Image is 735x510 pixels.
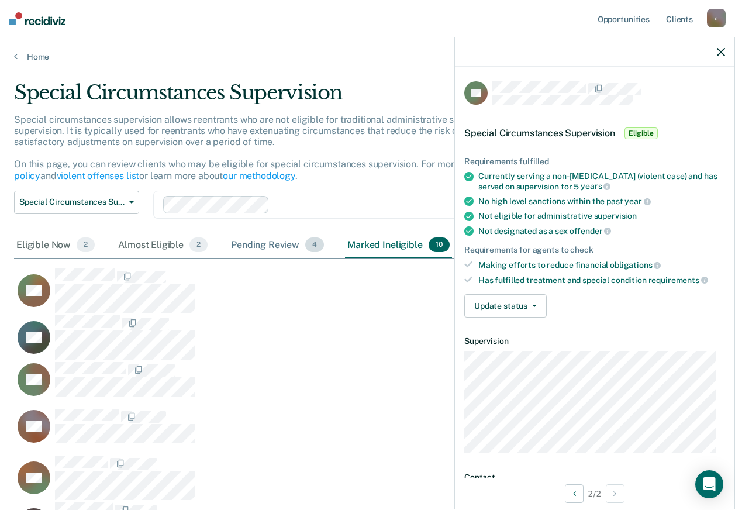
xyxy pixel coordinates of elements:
[610,260,661,270] span: obligations
[14,114,668,181] p: Special circumstances supervision allows reentrants who are not eligible for traditional administ...
[478,211,725,221] div: Not eligible for administrative
[14,455,633,502] div: CaseloadOpportunityCell-301HL
[14,361,633,408] div: CaseloadOpportunityCell-040FF
[594,211,637,220] span: supervision
[57,170,140,181] a: violent offenses list
[464,245,725,255] div: Requirements for agents to check
[77,237,95,253] span: 2
[581,181,610,191] span: years
[229,233,326,259] div: Pending Review
[189,237,208,253] span: 2
[345,233,451,259] div: Marked Ineligible
[455,478,734,509] div: 2 / 2
[570,226,612,236] span: offender
[455,115,734,152] div: Special Circumstances SupervisionEligible
[9,12,65,25] img: Recidiviz
[606,484,624,503] button: Next Opportunity
[223,170,295,181] a: our methodology
[478,196,725,206] div: No high level sanctions within the past
[116,233,210,259] div: Almost Eligible
[624,197,650,206] span: year
[14,158,668,181] a: supervision levels policy
[19,197,125,207] span: Special Circumstances Supervision
[14,315,633,361] div: CaseloadOpportunityCell-192DP
[14,268,633,315] div: CaseloadOpportunityCell-733ES
[478,275,725,285] div: Has fulfilled treatment and special condition
[648,275,708,285] span: requirements
[464,157,725,167] div: Requirements fulfilled
[429,237,450,253] span: 10
[464,294,547,318] button: Update status
[565,484,584,503] button: Previous Opportunity
[14,408,633,455] div: CaseloadOpportunityCell-660BI
[464,127,615,139] span: Special Circumstances Supervision
[478,226,725,236] div: Not designated as a sex
[464,473,725,483] dt: Contact
[464,336,725,346] dt: Supervision
[478,260,725,270] div: Making efforts to reduce financial
[624,127,658,139] span: Eligible
[14,81,675,114] div: Special Circumstances Supervision
[478,171,725,191] div: Currently serving a non-[MEDICAL_DATA] (violent case) and has served on supervision for 5
[14,51,721,62] a: Home
[695,470,723,498] div: Open Intercom Messenger
[305,237,324,253] span: 4
[14,233,97,259] div: Eligible Now
[707,9,726,27] div: c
